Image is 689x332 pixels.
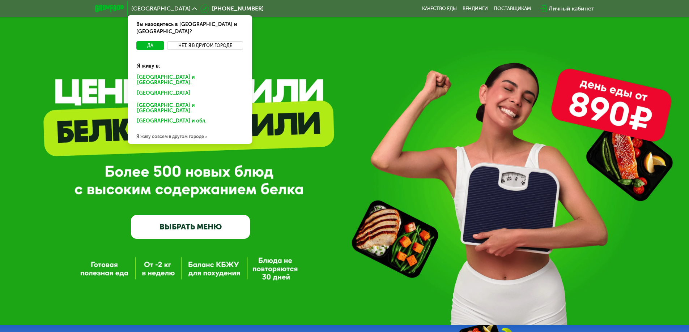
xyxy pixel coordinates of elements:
span: [GEOGRAPHIC_DATA] [131,6,191,12]
div: [GEOGRAPHIC_DATA] и [GEOGRAPHIC_DATA]. [132,73,248,88]
div: Личный кабинет [549,4,594,13]
div: поставщикам [494,6,531,12]
div: [GEOGRAPHIC_DATA] [132,89,245,100]
div: Вы находитесь в [GEOGRAPHIC_DATA] и [GEOGRAPHIC_DATA]? [128,15,252,41]
div: [GEOGRAPHIC_DATA] и [GEOGRAPHIC_DATA]. [132,101,248,116]
div: Я живу совсем в другом городе [128,129,252,144]
div: [GEOGRAPHIC_DATA] и обл. [132,116,245,128]
a: [PHONE_NUMBER] [200,4,264,13]
div: Я живу в: [132,57,248,70]
button: Нет, я в другом городе [167,41,243,50]
a: Вендинги [463,6,488,12]
button: Да [136,41,164,50]
a: Качество еды [422,6,457,12]
a: ВЫБРАТЬ МЕНЮ [131,215,250,239]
